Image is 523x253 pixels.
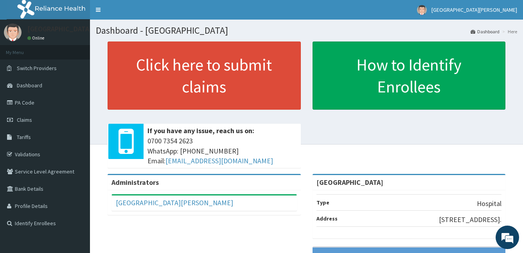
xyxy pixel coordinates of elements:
p: [STREET_ADDRESS]. [439,215,501,225]
p: Hospital [477,199,501,209]
a: [EMAIL_ADDRESS][DOMAIN_NAME] [165,156,273,165]
span: [GEOGRAPHIC_DATA][PERSON_NAME] [431,6,517,13]
b: If you have any issue, reach us on: [147,126,254,135]
a: Online [27,35,46,41]
img: User Image [4,23,22,41]
span: Switch Providers [17,65,57,72]
b: Address [316,215,338,222]
li: Here [500,28,517,35]
span: Dashboard [17,82,42,89]
b: Type [316,199,329,206]
a: Click here to submit claims [108,42,301,110]
h1: Dashboard - [GEOGRAPHIC_DATA] [96,25,517,36]
a: How to Identify Enrollees [313,42,506,110]
a: Dashboard [471,28,500,35]
span: 0700 7354 2623 WhatsApp: [PHONE_NUMBER] Email: [147,136,297,166]
span: Tariffs [17,134,31,141]
a: [GEOGRAPHIC_DATA][PERSON_NAME] [116,198,233,207]
span: Claims [17,116,32,123]
b: Administrators [111,178,159,187]
img: User Image [417,5,427,15]
p: [GEOGRAPHIC_DATA][PERSON_NAME] [27,25,143,33]
strong: [GEOGRAPHIC_DATA] [316,178,383,187]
